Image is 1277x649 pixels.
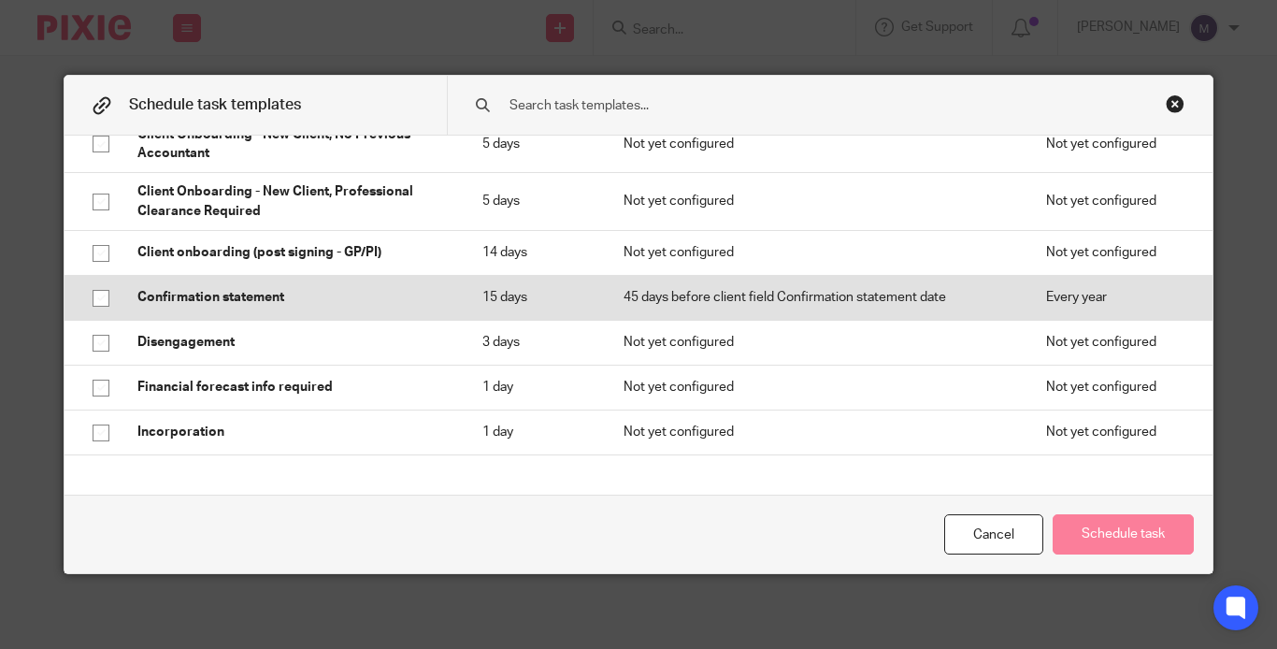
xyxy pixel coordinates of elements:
[129,97,301,112] span: Schedule task templates
[137,423,444,441] p: Incorporation
[624,192,1009,210] p: Not yet configured
[1046,192,1184,210] p: Not yet configured
[482,333,587,352] p: 3 days
[1166,94,1184,113] div: Close this dialog window
[137,378,444,397] p: Financial forecast info required
[624,288,1009,307] p: 45 days before client field Confirmation statement date
[624,423,1009,441] p: Not yet configured
[482,135,587,153] p: 5 days
[1046,135,1184,153] p: Not yet configured
[944,514,1043,555] div: Cancel
[137,125,444,164] p: Client Onboarding - New Client, No Previous Accountant
[137,333,444,352] p: Disengagement
[482,192,587,210] p: 5 days
[624,243,1009,262] p: Not yet configured
[137,288,444,307] p: Confirmation statement
[624,135,1009,153] p: Not yet configured
[1046,423,1184,441] p: Not yet configured
[137,243,444,262] p: Client onboarding (post signing - GP/PI)
[1053,514,1194,555] button: Schedule task
[1046,243,1184,262] p: Not yet configured
[482,288,587,307] p: 15 days
[482,378,587,397] p: 1 day
[1046,288,1184,307] p: Every year
[482,243,587,262] p: 14 days
[508,95,1098,116] input: Search task templates...
[137,182,444,221] p: Client Onboarding - New Client, Professional Clearance Required
[624,378,1009,397] p: Not yet configured
[482,423,587,441] p: 1 day
[624,333,1009,352] p: Not yet configured
[1046,378,1184,397] p: Not yet configured
[1046,333,1184,352] p: Not yet configured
